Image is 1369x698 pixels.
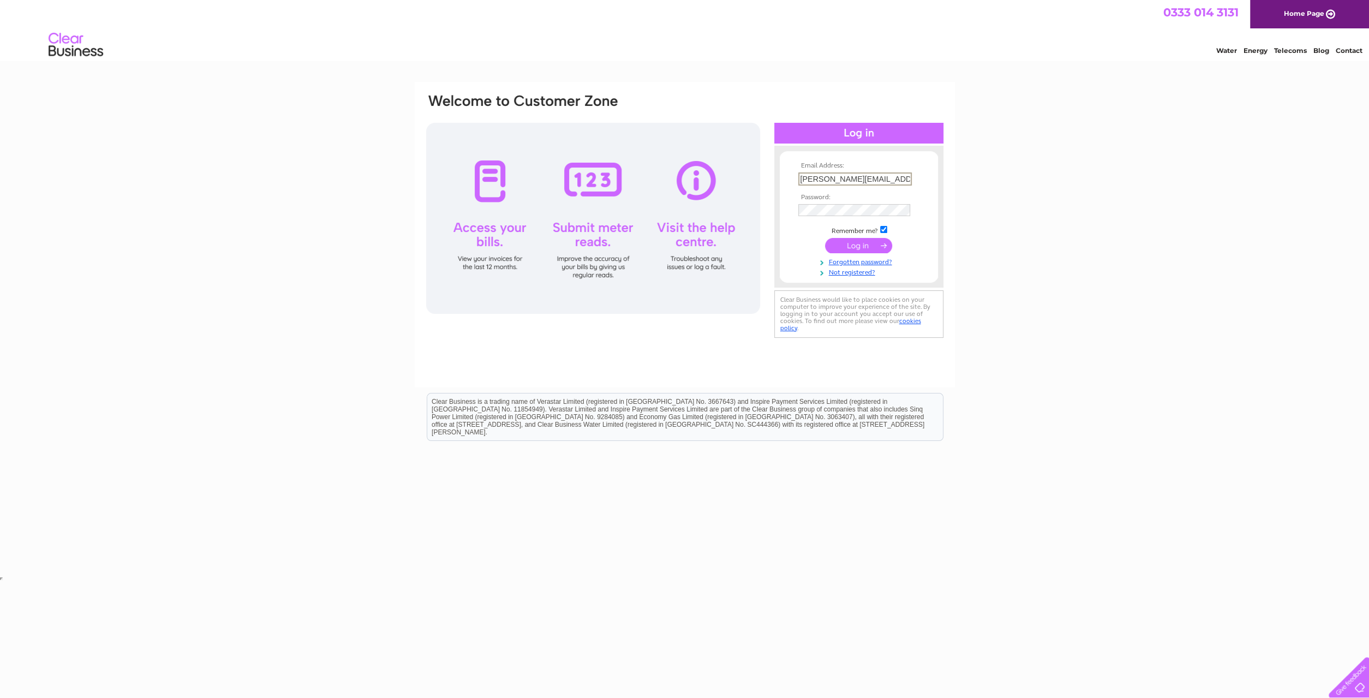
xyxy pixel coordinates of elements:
[427,6,943,53] div: Clear Business is a trading name of Verastar Limited (registered in [GEOGRAPHIC_DATA] No. 3667643...
[1336,46,1362,55] a: Contact
[1216,46,1237,55] a: Water
[798,256,922,266] a: Forgotten password?
[1163,5,1239,19] a: 0333 014 3131
[796,224,922,235] td: Remember me?
[796,194,922,201] th: Password:
[825,238,892,253] input: Submit
[780,317,921,332] a: cookies policy
[798,266,922,277] a: Not registered?
[1313,46,1329,55] a: Blog
[774,290,943,338] div: Clear Business would like to place cookies on your computer to improve your experience of the sit...
[1274,46,1307,55] a: Telecoms
[1244,46,1268,55] a: Energy
[48,28,104,62] img: logo.png
[796,162,922,170] th: Email Address:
